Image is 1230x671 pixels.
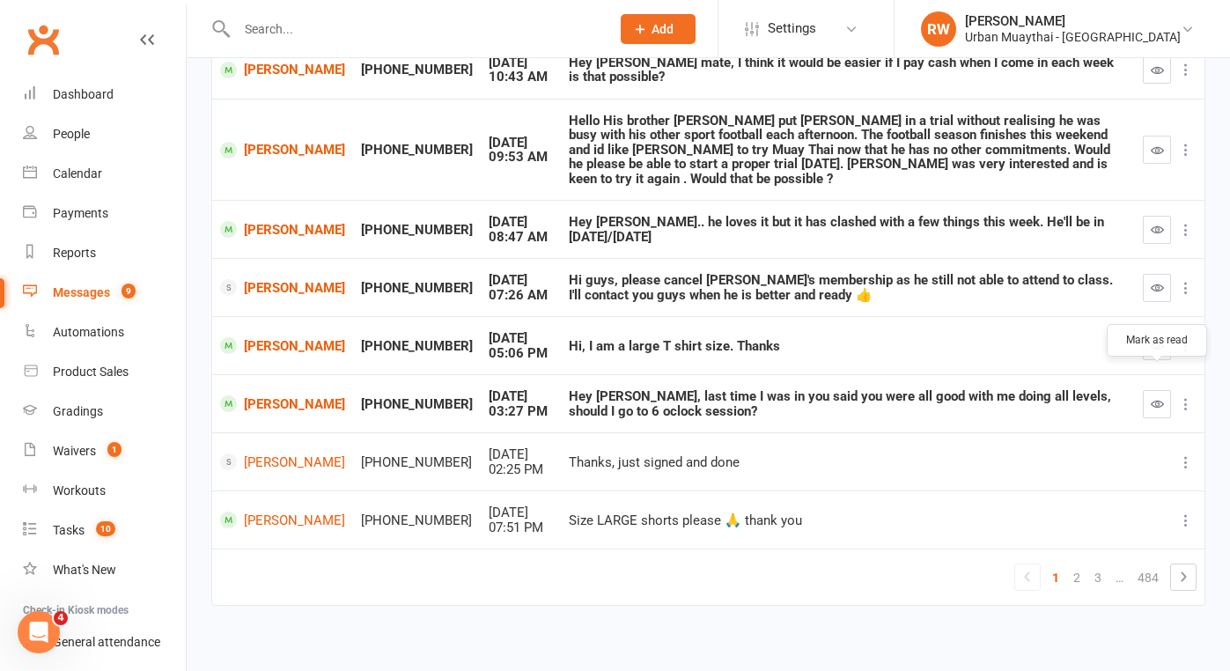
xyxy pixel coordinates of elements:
a: Clubworx [21,18,65,62]
button: Add [621,14,696,44]
a: [PERSON_NAME] [220,453,345,470]
div: People [53,127,90,141]
div: 07:26 AM [489,288,553,303]
div: Hey [PERSON_NAME], last time I was in you said you were all good with me doing all levels, should... [569,389,1127,418]
span: Add [652,22,674,36]
a: What's New [23,550,186,590]
div: [PHONE_NUMBER] [361,223,473,238]
a: General attendance kiosk mode [23,623,186,662]
div: [PHONE_NUMBER] [361,143,473,158]
div: [PERSON_NAME] [965,13,1181,29]
div: Dashboard [53,87,114,101]
div: [DATE] [489,55,553,70]
input: Search... [232,17,598,41]
a: [PERSON_NAME] [220,142,345,159]
div: 03:27 PM [489,404,553,419]
span: 10 [96,521,115,536]
div: General attendance [53,635,160,649]
a: [PERSON_NAME] [220,62,345,78]
div: RW [921,11,956,47]
div: Thanks, just signed and done [569,455,1127,470]
div: [DATE] [489,136,553,151]
div: Hey [PERSON_NAME] mate, I think it would be easier if I pay cash when I come in each week is that... [569,55,1127,85]
a: 484 [1131,565,1166,590]
div: What's New [53,563,116,577]
iframe: Intercom live chat [18,611,60,653]
div: Workouts [53,483,106,498]
div: 05:06 PM [489,346,553,361]
a: … [1108,565,1131,590]
div: 07:51 PM [489,520,553,535]
div: [PHONE_NUMBER] [361,281,473,296]
div: [PHONE_NUMBER] [361,513,473,528]
a: 1 [1045,565,1066,590]
div: [DATE] [489,273,553,288]
div: Tasks [53,523,85,537]
div: [PHONE_NUMBER] [361,63,473,77]
a: [PERSON_NAME] [220,337,345,354]
div: Reports [53,246,96,260]
div: Automations [53,325,124,339]
div: [DATE] [489,447,553,462]
div: 02:25 PM [489,462,553,477]
a: Automations [23,313,186,352]
a: 2 [1066,565,1087,590]
div: Calendar [53,166,102,181]
div: Hello His brother [PERSON_NAME] put [PERSON_NAME] in a trial without realising he was busy with h... [569,114,1127,187]
div: 10:43 AM [489,70,553,85]
div: Product Sales [53,365,129,379]
div: Hi guys, please cancel [PERSON_NAME]'s membership as he still not able to attend to class. I'll c... [569,273,1127,302]
a: Product Sales [23,352,186,392]
a: Gradings [23,392,186,431]
div: Size LARGE shorts please 🙏 thank you [569,513,1127,528]
div: Waivers [53,444,96,458]
span: Settings [768,9,816,48]
div: Hey [PERSON_NAME].. he loves it but it has clashed with a few things this week. He'll be in [DATE... [569,215,1127,244]
a: [PERSON_NAME] [220,512,345,528]
div: Payments [53,206,108,220]
a: [PERSON_NAME] [220,395,345,412]
a: Messages 9 [23,273,186,313]
div: [PHONE_NUMBER] [361,455,473,470]
a: People [23,114,186,154]
div: Messages [53,285,110,299]
a: 3 [1087,565,1108,590]
div: [PHONE_NUMBER] [361,339,473,354]
a: Payments [23,194,186,233]
div: [DATE] [489,331,553,346]
span: 9 [122,284,136,299]
span: 1 [107,442,122,457]
a: Tasks 10 [23,511,186,550]
div: 09:53 AM [489,150,553,165]
div: Gradings [53,404,103,418]
div: [DATE] [489,215,553,230]
div: Urban Muaythai - [GEOGRAPHIC_DATA] [965,29,1181,45]
a: [PERSON_NAME] [220,221,345,238]
div: [DATE] [489,389,553,404]
div: [PHONE_NUMBER] [361,397,473,412]
a: Reports [23,233,186,273]
a: Workouts [23,471,186,511]
div: [DATE] [489,505,553,520]
div: 08:47 AM [489,230,553,245]
a: Calendar [23,154,186,194]
a: Dashboard [23,75,186,114]
div: Hi, I am a large T shirt size. Thanks [569,339,1127,354]
a: [PERSON_NAME] [220,279,345,296]
span: 4 [54,611,68,625]
a: Waivers 1 [23,431,186,471]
